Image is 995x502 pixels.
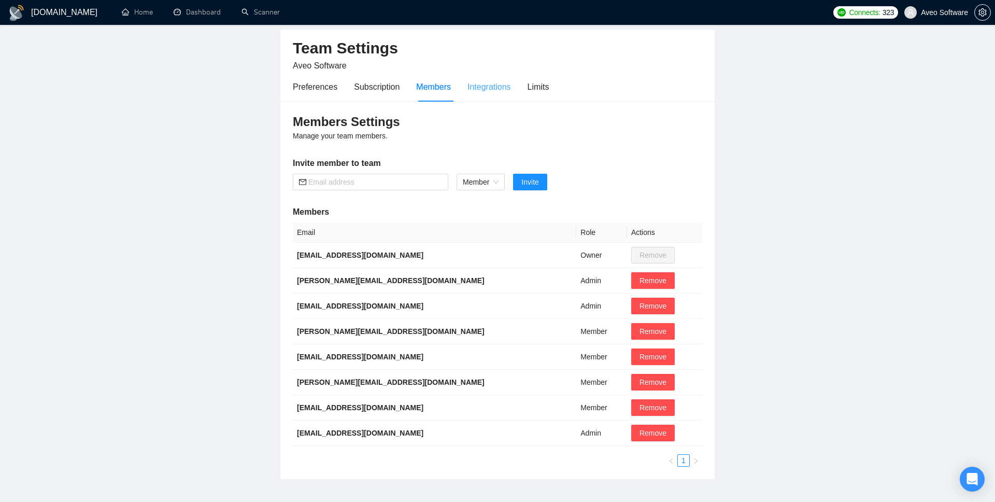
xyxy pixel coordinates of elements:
[576,268,627,294] td: Admin
[960,467,985,492] div: Open Intercom Messenger
[416,80,451,93] div: Members
[974,8,991,17] a: setting
[297,353,423,361] b: [EMAIL_ADDRESS][DOMAIN_NAME]
[293,61,347,70] span: Aveo Software
[883,7,894,18] span: 323
[639,275,666,286] span: Remove
[297,378,485,386] b: [PERSON_NAME][EMAIL_ADDRESS][DOMAIN_NAME]
[354,80,400,93] div: Subscription
[907,9,914,16] span: user
[174,8,221,17] a: dashboardDashboard
[665,454,677,467] button: left
[631,348,675,365] button: Remove
[631,425,675,441] button: Remove
[631,272,675,289] button: Remove
[293,80,337,93] div: Preferences
[293,206,702,218] h5: Members
[668,458,674,464] span: left
[690,454,702,467] button: right
[576,243,627,268] td: Owner
[576,421,627,446] td: Admin
[837,8,846,17] img: upwork-logo.png
[639,326,666,337] span: Remove
[631,374,675,391] button: Remove
[297,302,423,310] b: [EMAIL_ADDRESS][DOMAIN_NAME]
[576,294,627,319] td: Admin
[528,80,549,93] div: Limits
[576,319,627,344] td: Member
[293,157,702,170] h5: Invite member to team
[8,5,25,21] img: logo
[974,4,991,21] button: setting
[297,403,423,412] b: [EMAIL_ADDRESS][DOMAIN_NAME]
[678,455,689,466] a: 1
[293,132,388,140] span: Manage your team members.
[463,174,499,190] span: Member
[677,454,690,467] li: 1
[297,276,485,285] b: [PERSON_NAME][EMAIL_ADDRESS][DOMAIN_NAME]
[631,298,675,314] button: Remove
[631,399,675,416] button: Remove
[576,395,627,421] td: Member
[297,429,423,437] b: [EMAIL_ADDRESS][DOMAIN_NAME]
[308,176,442,188] input: Email address
[297,327,485,336] b: [PERSON_NAME][EMAIL_ADDRESS][DOMAIN_NAME]
[693,458,699,464] span: right
[293,114,702,130] h3: Members Settings
[639,300,666,312] span: Remove
[241,8,280,17] a: searchScanner
[690,454,702,467] li: Next Page
[631,323,675,340] button: Remove
[639,351,666,362] span: Remove
[639,402,666,413] span: Remove
[521,176,538,188] span: Invite
[639,427,666,439] span: Remove
[576,222,627,243] th: Role
[849,7,880,18] span: Connects:
[639,376,666,388] span: Remove
[293,38,702,59] h2: Team Settings
[122,8,153,17] a: homeHome
[297,251,423,259] b: [EMAIL_ADDRESS][DOMAIN_NAME]
[576,370,627,395] td: Member
[299,178,306,186] span: mail
[665,454,677,467] li: Previous Page
[627,222,702,243] th: Actions
[293,222,576,243] th: Email
[467,80,511,93] div: Integrations
[576,344,627,370] td: Member
[513,174,547,190] button: Invite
